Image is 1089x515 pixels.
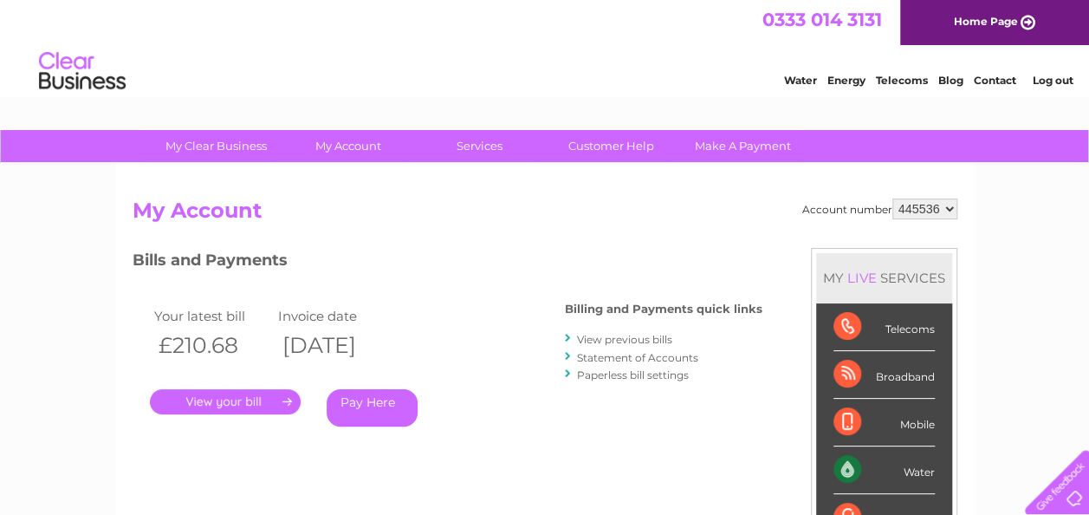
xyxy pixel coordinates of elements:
a: Energy [827,74,865,87]
a: . [150,389,301,414]
h2: My Account [133,199,957,231]
div: Account number [802,199,957,219]
div: Telecoms [833,303,935,351]
div: Mobile [833,399,935,447]
a: 0333 014 3131 [762,9,882,30]
div: LIVE [844,270,880,286]
a: Telecoms [876,74,928,87]
a: Paperless bill settings [577,368,689,381]
a: Services [408,130,551,162]
a: Blog [938,74,963,87]
div: Broadband [833,351,935,399]
a: Log out [1032,74,1073,87]
div: MY SERVICES [816,253,952,303]
a: Water [784,74,817,87]
a: View previous bills [577,333,672,346]
div: Clear Business is a trading name of Verastar Limited (registered in [GEOGRAPHIC_DATA] No. 3667643... [136,10,955,84]
a: My Clear Business [145,130,288,162]
h4: Billing and Payments quick links [565,303,762,316]
a: My Account [276,130,419,162]
a: Pay Here [327,389,418,427]
td: Invoice date [274,304,399,328]
th: [DATE] [274,328,399,363]
a: Statement of Accounts [577,351,698,364]
h3: Bills and Payments [133,248,762,278]
a: Customer Help [540,130,683,162]
td: Your latest bill [150,304,275,328]
a: Contact [974,74,1016,87]
th: £210.68 [150,328,275,363]
a: Make A Payment [671,130,814,162]
div: Water [833,447,935,494]
img: logo.png [38,45,126,98]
